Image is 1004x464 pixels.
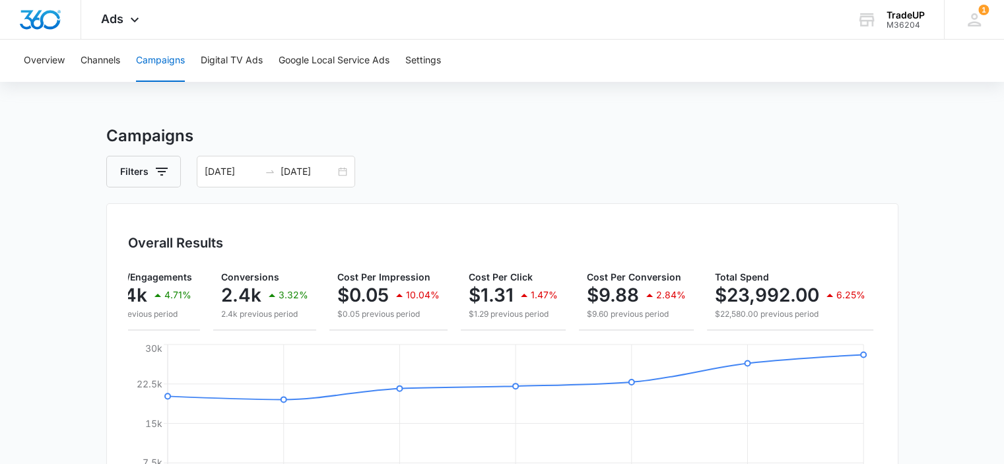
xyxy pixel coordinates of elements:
[221,284,261,306] p: 2.4k
[978,5,989,15] div: notifications count
[406,290,440,300] p: 10.04%
[201,40,263,82] button: Digital TV Ads
[469,284,514,306] p: $1.31
[531,290,558,300] p: 1.47%
[265,166,275,177] span: to
[164,290,191,300] p: 4.71%
[978,5,989,15] span: 1
[106,124,898,148] h3: Campaigns
[99,308,192,320] p: 17.5k previous period
[221,271,279,282] span: Conversions
[887,20,925,30] div: account id
[836,290,865,300] p: 6.25%
[715,284,819,306] p: $23,992.00
[137,378,162,389] tspan: 22.5k
[136,40,185,82] button: Campaigns
[128,233,223,253] h3: Overall Results
[337,284,389,306] p: $0.05
[715,308,865,320] p: $22,580.00 previous period
[715,271,769,282] span: Total Spend
[205,164,259,179] input: Start date
[279,290,308,300] p: 3.32%
[281,164,335,179] input: End date
[106,156,181,187] button: Filters
[656,290,686,300] p: 2.84%
[221,308,308,320] p: 2.4k previous period
[887,10,925,20] div: account name
[587,308,686,320] p: $9.60 previous period
[145,342,162,353] tspan: 30k
[469,271,533,282] span: Cost Per Click
[337,308,440,320] p: $0.05 previous period
[337,271,430,282] span: Cost Per Impression
[469,308,558,320] p: $1.29 previous period
[405,40,441,82] button: Settings
[101,12,123,26] span: Ads
[587,271,681,282] span: Cost Per Conversion
[587,284,639,306] p: $9.88
[265,166,275,177] span: swap-right
[279,40,389,82] button: Google Local Service Ads
[99,271,192,282] span: Clicks/Engagements
[24,40,65,82] button: Overview
[145,417,162,428] tspan: 15k
[81,40,120,82] button: Channels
